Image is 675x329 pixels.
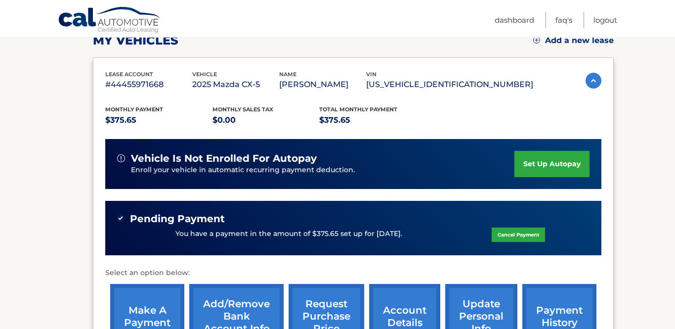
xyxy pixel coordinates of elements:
span: lease account [105,71,153,78]
p: $375.65 [319,113,426,127]
p: #44455971668 [105,78,192,92]
h2: my vehicles [93,33,178,48]
span: Pending Payment [130,213,225,225]
img: add.svg [533,37,540,44]
a: Cancel Payment [492,228,545,242]
span: Monthly Payment [105,106,163,113]
p: $375.65 [105,113,212,127]
a: Logout [593,12,617,28]
span: vin [366,71,377,78]
span: name [279,71,296,78]
p: [US_VEHICLE_IDENTIFICATION_NUMBER] [366,78,533,92]
a: Add a new lease [533,36,614,46]
img: accordion-active.svg [586,73,601,89]
span: Monthly sales Tax [212,106,273,113]
p: Enroll your vehicle in automatic recurring payment deduction. [131,165,514,176]
a: FAQ's [555,12,572,28]
p: Select an option below: [105,267,601,279]
img: alert-white.svg [117,154,125,162]
span: vehicle is not enrolled for autopay [131,152,317,165]
span: Total Monthly Payment [319,106,397,113]
p: [PERSON_NAME] [279,78,366,92]
span: vehicle [192,71,217,78]
a: set up autopay [514,151,590,177]
a: Dashboard [495,12,534,28]
img: check-green.svg [117,215,124,222]
p: 2025 Mazda CX-5 [192,78,279,92]
a: Cal Automotive [58,6,162,35]
p: You have a payment in the amount of $375.65 set up for [DATE]. [175,229,402,239]
p: $0.00 [212,113,320,127]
